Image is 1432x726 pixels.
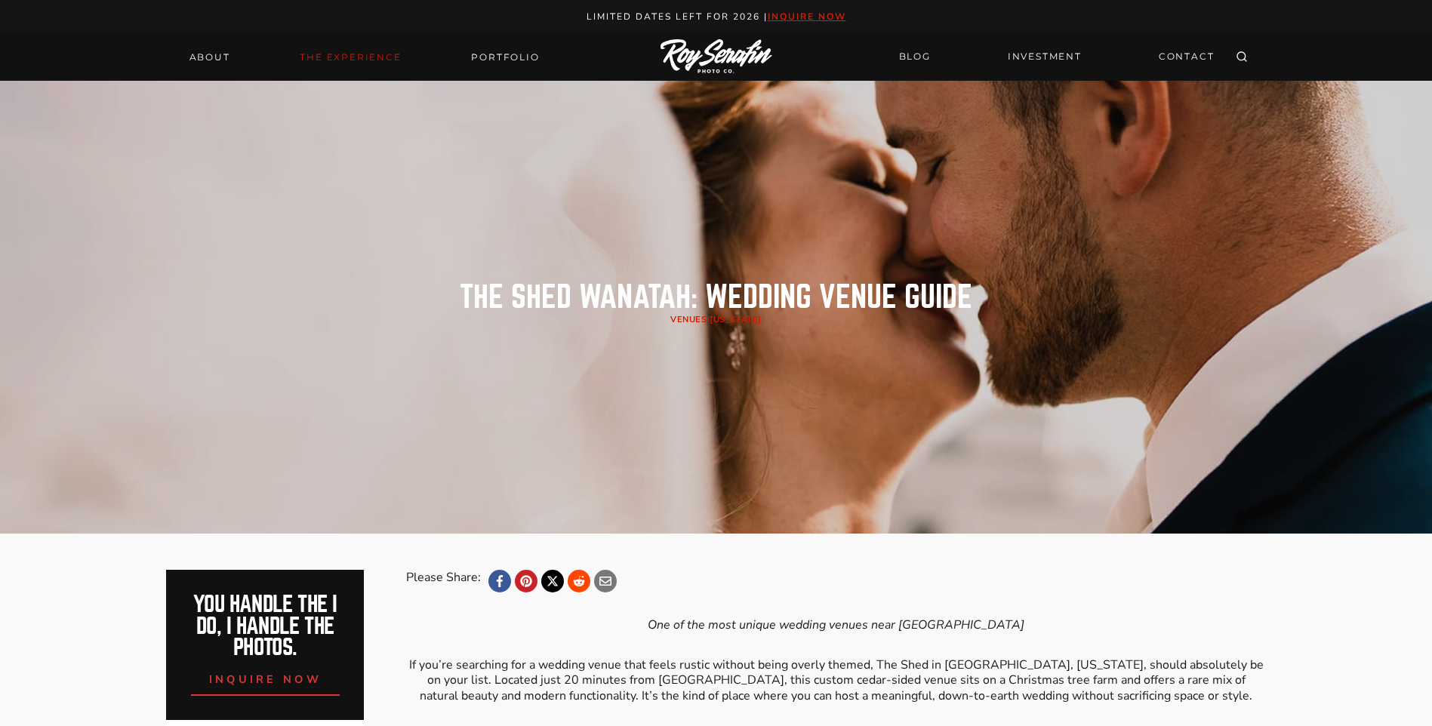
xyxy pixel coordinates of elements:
[406,570,481,592] div: Please Share:
[462,47,548,68] a: Portfolio
[890,44,1224,70] nav: Secondary Navigation
[209,672,322,687] span: inquire now
[768,11,846,23] a: inquire now
[515,570,537,592] a: Pinterest
[541,570,564,592] a: X
[460,282,972,312] h1: the shed wanatah: Wedding Venue Guide
[1150,44,1224,70] a: CONTACT
[670,314,762,325] span: /
[180,47,549,68] nav: Primary Navigation
[670,314,707,325] a: Venues
[594,570,617,592] a: Email
[661,39,772,75] img: Logo of Roy Serafin Photo Co., featuring stylized text in white on a light background, representi...
[183,594,348,659] h2: You handle the i do, I handle the photos.
[710,314,762,325] a: [US_STATE]
[17,9,1416,25] p: Limited Dates LEft for 2026 |
[1231,47,1252,68] button: View Search Form
[648,617,1024,633] em: One of the most unique wedding venues near [GEOGRAPHIC_DATA]
[180,47,239,68] a: About
[406,657,1265,704] p: If you’re searching for a wedding venue that feels rustic without being overly themed, The Shed i...
[191,659,340,696] a: inquire now
[568,570,590,592] a: Reddit
[890,44,940,70] a: BLOG
[291,47,410,68] a: THE EXPERIENCE
[488,570,511,592] a: Facebook
[999,44,1091,70] a: INVESTMENT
